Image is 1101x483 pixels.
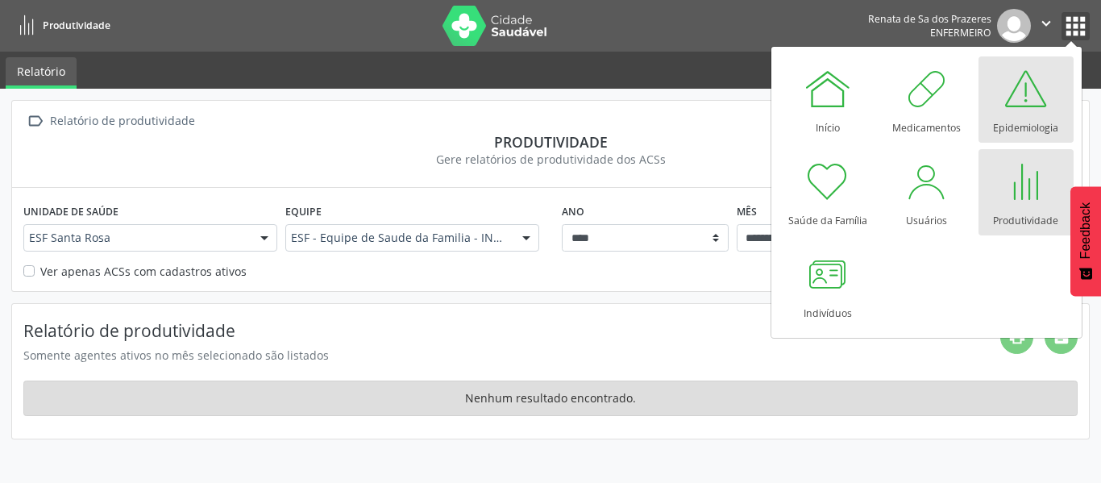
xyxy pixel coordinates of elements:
label: Equipe [285,199,322,224]
span: Produtividade [43,19,110,32]
a: Indivíduos [780,242,875,328]
span: Feedback [1078,202,1093,259]
div: Produtividade [23,133,1078,151]
a: Medicamentos [879,56,974,143]
button:  [1031,9,1062,43]
img: img [997,9,1031,43]
i:  [1037,15,1055,32]
a: Produtividade [11,12,110,39]
div: Renata de Sa dos Prazeres [868,12,991,26]
div: Gere relatórios de produtividade dos ACSs [23,151,1078,168]
a: Início [780,56,875,143]
span: Enfermeiro [930,26,991,40]
label: Mês [737,199,757,224]
label: Ano [562,199,584,224]
div: Somente agentes ativos no mês selecionado são listados [23,347,1000,364]
a:  Relatório de produtividade [23,110,197,133]
h4: Relatório de produtividade [23,321,1000,341]
i:  [23,110,47,133]
div: Nenhum resultado encontrado. [23,381,1078,416]
span: ESF - Equipe de Saude da Familia - INE: 0000143898 [291,230,506,246]
a: Produtividade [978,149,1074,235]
a: Relatório [6,57,77,89]
button: apps [1062,12,1090,40]
a: Saúde da Família [780,149,875,235]
div: Relatório de produtividade [47,110,197,133]
button: Feedback - Mostrar pesquisa [1070,186,1101,296]
label: Unidade de saúde [23,199,118,224]
span: ESF Santa Rosa [29,230,244,246]
a: Epidemiologia [978,56,1074,143]
a: Usuários [879,149,974,235]
label: Ver apenas ACSs com cadastros ativos [40,263,247,280]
